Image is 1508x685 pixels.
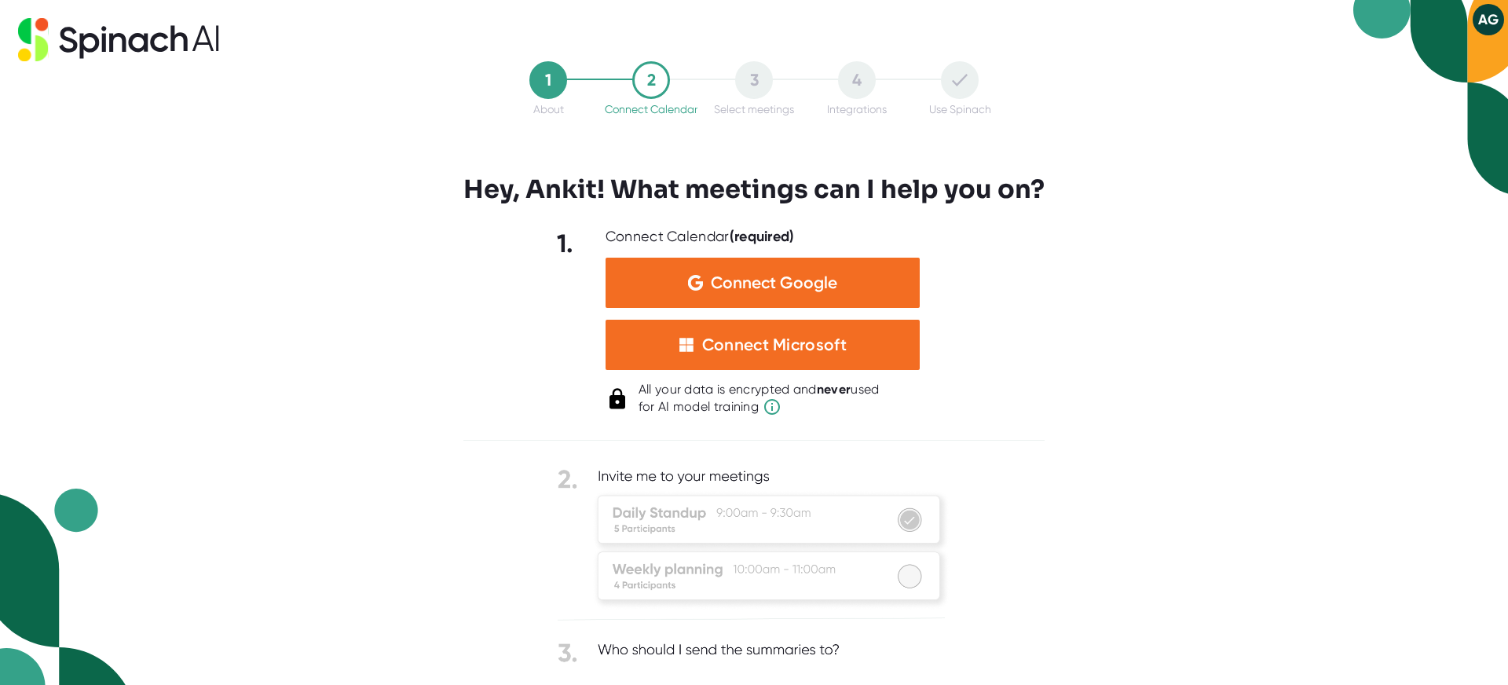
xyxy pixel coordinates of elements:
div: 4 [838,61,876,99]
b: 1. [557,229,574,258]
div: 3 [735,61,773,99]
span: for AI model training [639,397,880,416]
h3: Hey, Ankit! What meetings can I help you on? [463,174,1045,204]
b: never [817,382,851,397]
div: Select meetings [714,103,794,115]
div: 2 [632,61,670,99]
div: 1 [529,61,567,99]
span: Connect Google [711,275,837,291]
b: (required) [730,228,795,245]
div: Connect Microsoft [702,335,847,355]
div: About [533,103,564,115]
img: microsoft-white-squares.05348b22b8389b597c576c3b9d3cf43b.svg [679,337,694,353]
div: All your data is encrypted and used [639,382,880,416]
div: Connect Calendar [606,228,795,246]
button: AG [1473,4,1504,35]
div: Connect Calendar [605,103,697,115]
div: Use Spinach [929,103,991,115]
div: Integrations [827,103,887,115]
img: Aehbyd4JwY73AAAAAElFTkSuQmCC [688,275,703,291]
